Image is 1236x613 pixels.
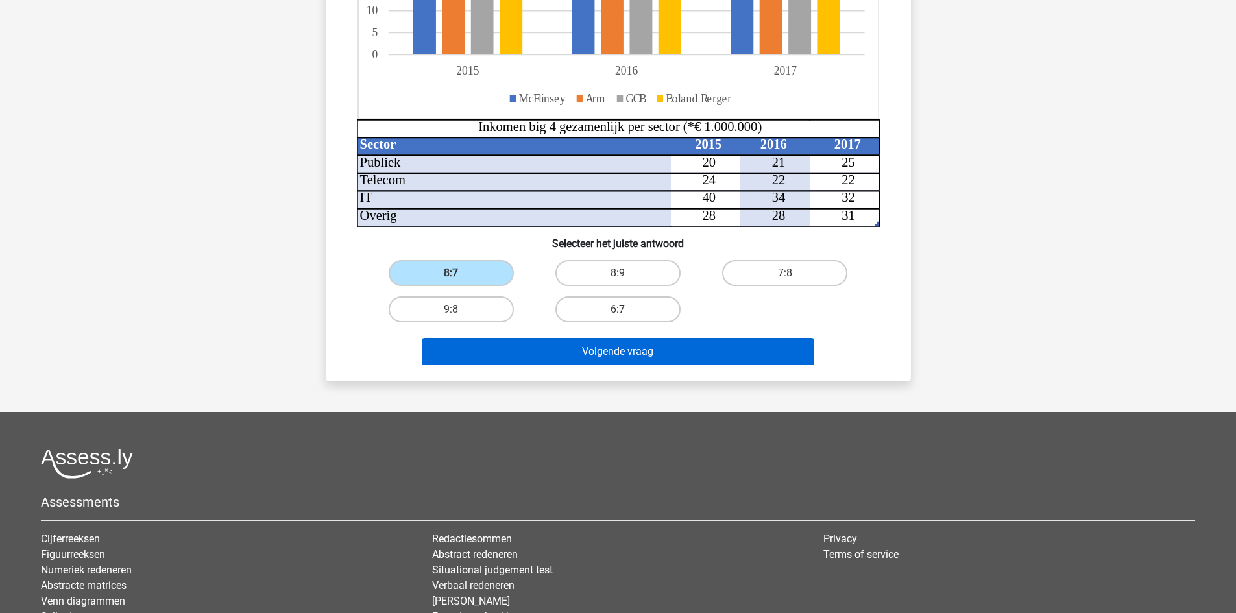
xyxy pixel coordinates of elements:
tspan: Sector [359,137,396,151]
tspan: 28 [771,208,785,222]
label: 8:9 [555,260,681,286]
label: 7:8 [722,260,847,286]
tspan: GCB [625,91,646,105]
a: [PERSON_NAME] [432,595,510,607]
a: Numeriek redeneren [41,564,132,576]
label: 8:7 [389,260,514,286]
a: Venn diagrammen [41,595,125,607]
tspan: 0 [372,48,378,62]
tspan: 201520162017 [456,64,797,78]
a: Terms of service [823,548,899,560]
tspan: 22 [842,173,855,187]
tspan: Inkomen big 4 gezamenlijk per sector (*€ 1.000.000) [478,119,762,134]
a: Privacy [823,533,857,545]
tspan: 10 [366,4,378,18]
a: Figuurreeksen [41,548,105,560]
tspan: 20 [702,155,716,169]
tspan: Overig [359,208,396,223]
tspan: 32 [842,191,855,205]
a: Situational judgement test [432,564,553,576]
tspan: McFlinsey [518,91,566,105]
h5: Assessments [41,494,1195,510]
tspan: 22 [771,173,785,187]
tspan: 5 [372,26,378,40]
tspan: 28 [702,208,716,222]
a: Redactiesommen [432,533,512,545]
tspan: 40 [702,191,716,205]
tspan: IT [359,191,372,205]
h6: Selecteer het juiste antwoord [346,227,890,250]
a: Verbaal redeneren [432,579,515,592]
a: Abstract redeneren [432,548,518,560]
tspan: 24 [702,173,716,187]
tspan: 2017 [834,137,860,151]
a: Cijferreeksen [41,533,100,545]
tspan: Publiek [359,155,400,169]
tspan: 25 [842,155,855,169]
tspan: 2015 [695,137,721,151]
button: Volgende vraag [422,338,814,365]
tspan: Boland Rerger [666,91,731,105]
tspan: Arm [585,91,605,105]
tspan: 2016 [760,137,786,151]
tspan: 34 [771,191,785,205]
tspan: 21 [771,155,785,169]
img: Assessly logo [41,448,133,479]
tspan: Telecom [359,173,405,187]
tspan: 31 [842,208,855,222]
label: 6:7 [555,296,681,322]
label: 9:8 [389,296,514,322]
a: Abstracte matrices [41,579,127,592]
